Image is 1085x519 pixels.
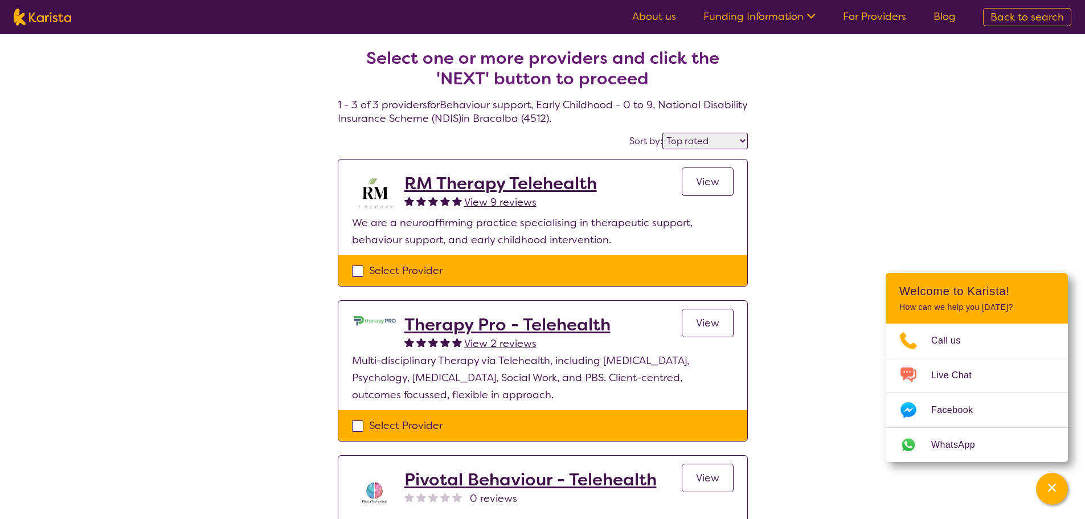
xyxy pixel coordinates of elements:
h2: Select one or more providers and click the 'NEXT' button to proceed [351,48,734,89]
img: nonereviewstar [452,492,462,502]
span: View [696,175,719,189]
img: lehxprcbtunjcwin5sb4.jpg [352,314,398,327]
ul: Choose channel [886,324,1068,462]
img: fullstar [440,337,450,347]
a: View [682,167,734,196]
span: Call us [931,332,975,349]
a: For Providers [843,10,906,23]
h4: 1 - 3 of 3 providers for Behaviour support , Early Childhood - 0 to 9 , National Disability Insur... [338,21,748,125]
a: Funding Information [703,10,816,23]
img: fullstar [440,196,450,206]
img: fullstar [404,337,414,347]
a: Blog [933,10,956,23]
img: fullstar [428,337,438,347]
p: We are a neuroaffirming practice specialising in therapeutic support, behaviour support, and earl... [352,214,734,248]
span: View [696,316,719,330]
img: fullstar [404,196,414,206]
label: Sort by: [629,135,662,147]
img: fullstar [416,196,426,206]
span: Live Chat [931,367,985,384]
img: b3hjthhf71fnbidirs13.png [352,173,398,214]
span: 0 reviews [470,490,517,507]
img: fullstar [452,337,462,347]
span: WhatsApp [931,436,989,453]
button: Channel Menu [1036,473,1068,505]
p: Multi-disciplinary Therapy via Telehealth, including [MEDICAL_DATA], Psychology, [MEDICAL_DATA], ... [352,352,734,403]
a: Web link opens in a new tab. [886,428,1068,462]
span: View 2 reviews [464,337,537,350]
a: Therapy Pro - Telehealth [404,314,611,335]
img: fullstar [416,337,426,347]
img: s8av3rcikle0tbnjpqc8.png [352,469,398,515]
img: nonereviewstar [428,492,438,502]
h2: Welcome to Karista! [899,284,1054,298]
p: How can we help you [DATE]? [899,303,1054,312]
a: RM Therapy Telehealth [404,173,597,194]
a: View [682,309,734,337]
img: nonereviewstar [440,492,450,502]
a: About us [632,10,676,23]
div: Channel Menu [886,273,1068,462]
span: Facebook [931,402,986,419]
span: View [696,471,719,485]
img: Karista logo [14,9,71,26]
a: Pivotal Behaviour - Telehealth [404,469,657,490]
span: Back to search [990,10,1064,24]
img: fullstar [428,196,438,206]
img: nonereviewstar [416,492,426,502]
a: View 2 reviews [464,335,537,352]
a: View 9 reviews [464,194,537,211]
a: Back to search [983,8,1071,26]
span: View 9 reviews [464,195,537,209]
img: fullstar [452,196,462,206]
img: nonereviewstar [404,492,414,502]
a: View [682,464,734,492]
